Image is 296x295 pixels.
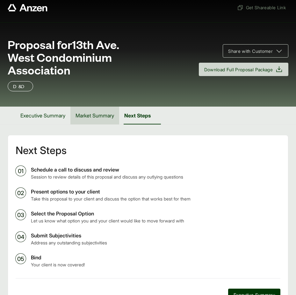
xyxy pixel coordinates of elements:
span: Download Full Proposal Package [204,66,273,73]
span: Get Shareable Link [237,4,286,11]
button: Executive Summary [15,107,70,124]
p: Session to review details of this proposal and discuss any outlying questions [31,173,280,180]
span: Proposal for 13th Ave. West Condominium Association [8,38,135,76]
a: Anzen website [8,4,47,11]
button: Get Shareable Link [235,2,288,13]
button: Market Summary [70,107,119,124]
span: Share with Customer [228,48,273,54]
p: Address any outstanding subjectivities [31,239,280,246]
p: Your client is now covered! [31,261,280,268]
p: Select the Proposal Option [31,210,280,217]
button: Download Full Proposal Package [199,63,289,76]
p: Submit Subjectivities [31,232,280,239]
button: Share with Customer [223,44,288,58]
p: Let us know what option you and your client would like to move forward with [31,217,280,224]
p: Bind [31,254,280,261]
button: Next Steps [119,107,156,124]
h2: Next Steps [16,145,280,156]
p: Take this proposal to your client and discuss the option that works best for them [31,195,280,202]
p: D&O [13,82,28,90]
p: Present options to your client [31,188,280,195]
p: Schedule a call to discuss and review [31,166,280,173]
